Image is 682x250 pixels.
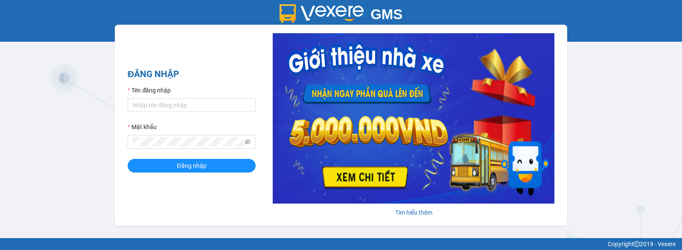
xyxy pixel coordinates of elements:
[128,159,256,172] button: Đăng nhập
[133,137,243,147] input: Mật khẩu
[634,241,640,247] span: copyright
[370,6,402,22] span: GMS
[2,28,680,37] div: Hệ thống quản lý hàng hóa
[128,86,171,95] label: Tên đăng nhập
[273,208,554,217] div: Tìm hiểu thêm
[128,67,256,81] h2: ĐĂNG NHẬP
[280,4,364,23] img: logo 2
[177,161,206,170] span: Đăng nhập
[280,13,403,20] a: GMS
[128,122,157,132] label: Mật khẩu
[6,239,676,249] div: Copyright 2019 - Vexere
[128,98,256,112] input: Tên đăng nhập
[273,33,554,204] img: banner-0
[245,139,251,145] span: eye-invisible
